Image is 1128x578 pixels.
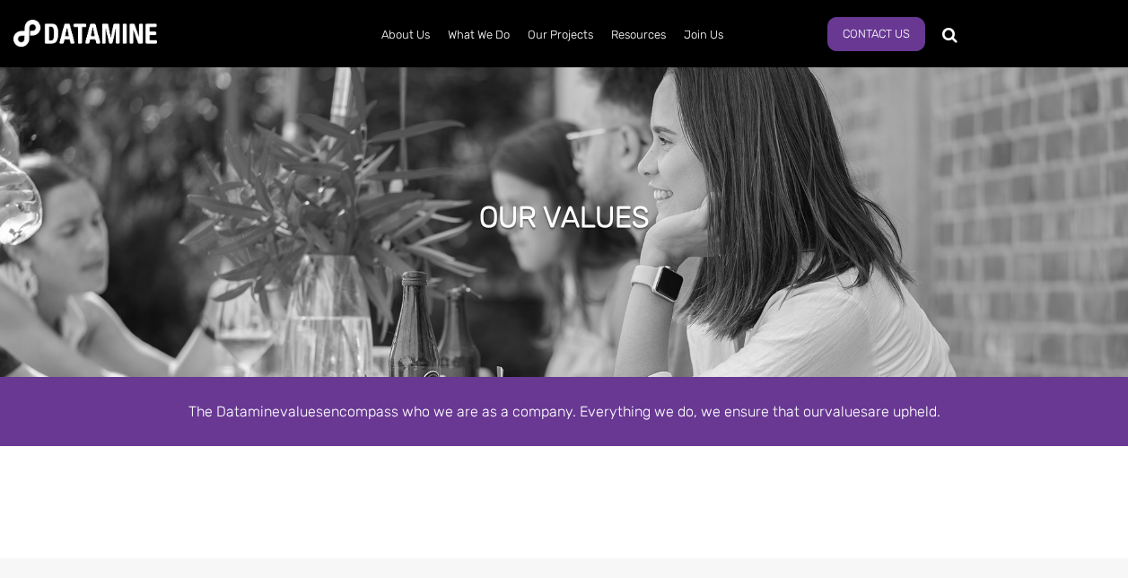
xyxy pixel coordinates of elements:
[280,403,323,420] span: values
[188,403,280,420] span: The Datamine
[479,197,650,237] h1: OUR VALUES
[13,20,157,47] img: Datamine
[868,403,940,420] span: are upheld.
[323,403,825,420] span: encompass who we are as a company. Everything we do, we ensure that our
[439,12,519,58] a: What We Do
[675,12,732,58] a: Join Us
[372,12,439,58] a: About Us
[602,12,675,58] a: Resources
[825,403,868,420] span: values
[827,17,925,51] a: Contact Us
[519,12,602,58] a: Our Projects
